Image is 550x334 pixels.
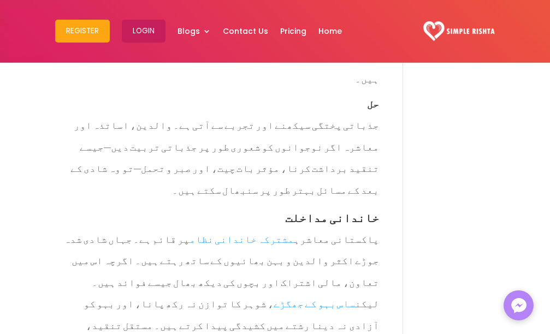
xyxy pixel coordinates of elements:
span: جذباتی پختگی سیکھنے اور تجربے سے آتی ہے۔ والدین، اساتذہ اور معاشرہ اگر نوجوانوں کو شعوری طور پر ج... [70,110,379,200]
span: پر قائم ہے۔ جہاں شادی شدہ جوڑے اکثر والدین و بہن بھائیوں کے ساتھ رہتے ہیں۔ اگرچہ اس میں تعاون، ما... [64,224,379,314]
button: Login [122,20,165,43]
button: Register [55,20,110,43]
a: Blogs [178,3,211,59]
span: پاکستانی معاشرہ [294,224,379,249]
a: Contact Us [223,3,268,59]
a: ساس بہو کے جھگڑے [274,289,355,313]
a: Home [318,3,342,59]
a: Pricing [280,3,306,59]
a: Register [55,3,110,59]
span: خاندانی مداخلت [285,199,379,229]
img: Messenger [508,295,530,317]
a: مشترکہ خاندانی نظام [190,224,294,249]
span: حل [367,89,379,114]
a: Login [122,3,165,59]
